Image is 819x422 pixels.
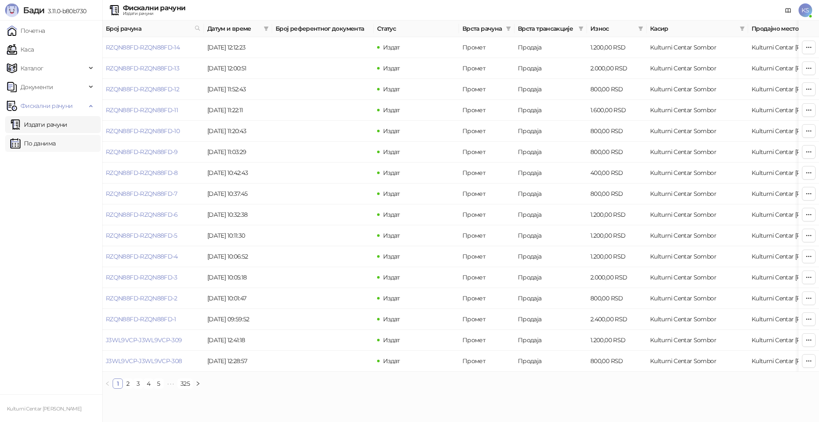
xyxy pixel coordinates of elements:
span: Издат [383,127,400,135]
td: 800,00 RSD [587,183,647,204]
a: 3 [134,379,143,388]
span: Издат [383,315,400,323]
li: 325 [177,378,193,389]
td: RZQN88FD-RZQN88FD-9 [102,142,204,163]
td: Промет [459,246,514,267]
td: 1.200,00 RSD [587,37,647,58]
td: Kulturni Centar Sombor [647,58,748,79]
span: Врста рачуна [462,24,502,33]
span: Издат [383,190,400,198]
div: Издати рачуни [123,12,185,16]
td: RZQN88FD-RZQN88FD-3 [102,267,204,288]
a: 2 [123,379,133,388]
li: Претходна страна [102,378,113,389]
li: 1 [113,378,123,389]
a: Документација [781,3,795,17]
li: 3 [133,378,143,389]
td: Продаја [514,225,587,246]
span: filter [638,26,643,31]
a: RZQN88FD-RZQN88FD-13 [106,64,179,72]
td: 2.000,00 RSD [587,58,647,79]
li: Следећа страна [193,378,203,389]
td: RZQN88FD-RZQN88FD-1 [102,309,204,330]
td: Kulturni Centar Sombor [647,204,748,225]
span: Издат [383,169,400,177]
span: 3.11.0-b80b730 [44,7,86,15]
td: Kulturni Centar Sombor [647,183,748,204]
td: Промет [459,79,514,100]
td: Промет [459,204,514,225]
td: Промет [459,309,514,330]
td: 800,00 RSD [587,121,647,142]
td: Промет [459,288,514,309]
td: Продаја [514,183,587,204]
th: Врста трансакције [514,20,587,37]
td: Продаја [514,100,587,121]
div: Фискални рачуни [123,5,185,12]
a: RZQN88FD-RZQN88FD-9 [106,148,178,156]
td: Kulturni Centar Sombor [647,330,748,351]
td: 400,00 RSD [587,163,647,183]
td: [DATE] 10:37:45 [204,183,272,204]
a: Каса [7,41,34,58]
span: Документи [20,79,53,96]
td: RZQN88FD-RZQN88FD-12 [102,79,204,100]
td: [DATE] 12:28:57 [204,351,272,372]
td: 1.200,00 RSD [587,330,647,351]
a: RZQN88FD-RZQN88FD-8 [106,169,178,177]
td: Kulturni Centar Sombor [647,100,748,121]
td: 800,00 RSD [587,79,647,100]
a: RZQN88FD-RZQN88FD-2 [106,294,177,302]
th: Статус [374,20,459,37]
a: RZQN88FD-RZQN88FD-4 [106,253,178,260]
span: Издат [383,294,400,302]
td: Продаја [514,79,587,100]
span: Износ [590,24,635,33]
td: Kulturni Centar Sombor [647,267,748,288]
a: 5 [154,379,163,388]
td: [DATE] 10:06:52 [204,246,272,267]
a: RZQN88FD-RZQN88FD-11 [106,106,178,114]
a: По данима [10,135,55,152]
td: 800,00 RSD [587,142,647,163]
span: right [195,381,200,386]
td: RZQN88FD-RZQN88FD-11 [102,100,204,121]
span: Издат [383,85,400,93]
td: Kulturni Centar Sombor [647,225,748,246]
span: KS [799,3,812,17]
td: [DATE] 11:03:29 [204,142,272,163]
a: J3WL9VCP-J3WL9VCP-308 [106,357,182,365]
span: filter [504,22,513,35]
td: Kulturni Centar Sombor [647,163,748,183]
span: Издат [383,336,400,344]
td: Промет [459,183,514,204]
td: Промет [459,58,514,79]
th: Број референтног документа [272,20,374,37]
li: 2 [123,378,133,389]
td: Kulturni Centar Sombor [647,37,748,58]
a: 325 [178,379,192,388]
td: RZQN88FD-RZQN88FD-5 [102,225,204,246]
a: 1 [113,379,122,388]
a: RZQN88FD-RZQN88FD-12 [106,85,179,93]
td: Промет [459,37,514,58]
span: Издат [383,274,400,281]
span: Врста трансакције [518,24,575,33]
td: RZQN88FD-RZQN88FD-8 [102,163,204,183]
td: [DATE] 11:22:11 [204,100,272,121]
a: RZQN88FD-RZQN88FD-7 [106,190,177,198]
td: Продаја [514,204,587,225]
td: [DATE] 12:12:23 [204,37,272,58]
span: Датум и време [207,24,260,33]
th: Број рачуна [102,20,204,37]
td: 2.400,00 RSD [587,309,647,330]
td: Промет [459,142,514,163]
li: 5 [154,378,164,389]
td: [DATE] 10:42:43 [204,163,272,183]
a: RZQN88FD-RZQN88FD-14 [106,44,180,51]
span: Издат [383,64,400,72]
span: filter [264,26,269,31]
td: 800,00 RSD [587,351,647,372]
td: RZQN88FD-RZQN88FD-7 [102,183,204,204]
td: [DATE] 10:32:38 [204,204,272,225]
